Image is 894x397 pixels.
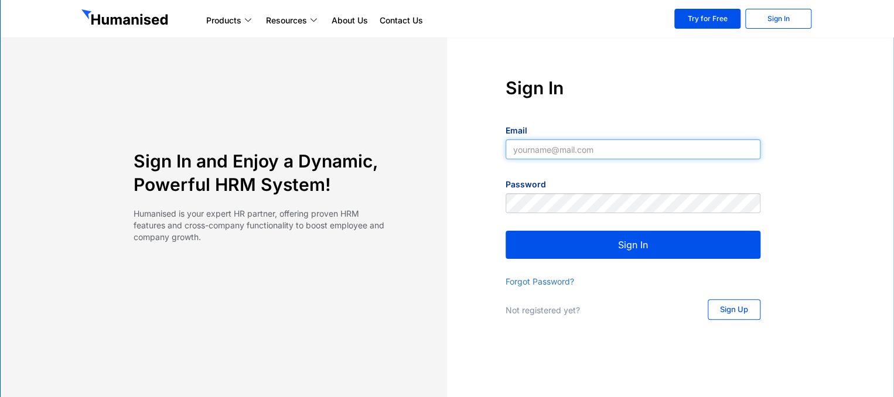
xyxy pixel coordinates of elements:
a: Contact Us [374,13,429,28]
a: Products [200,13,260,28]
img: GetHumanised Logo [81,9,170,28]
a: Sign In [745,9,811,29]
a: About Us [326,13,374,28]
a: Sign Up [708,299,760,320]
button: Sign In [506,231,760,259]
p: Humanised is your expert HR partner, offering proven HRM features and cross-company functionality... [134,208,388,243]
a: Forgot Password? [506,276,574,286]
h4: Sign In and Enjoy a Dynamic, Powerful HRM System! [134,149,388,196]
a: Resources [260,13,326,28]
a: Try for Free [674,9,741,29]
span: Sign Up [720,306,748,313]
p: Not registered yet? [506,304,684,316]
label: Password [506,179,546,190]
input: yourname@mail.com [506,139,760,159]
h4: Sign In [506,76,760,100]
label: Email [506,125,527,136]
